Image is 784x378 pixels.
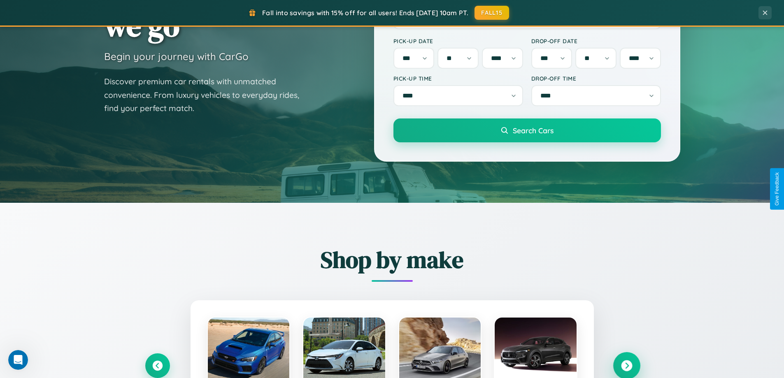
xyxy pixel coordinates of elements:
iframe: Intercom live chat [8,350,28,370]
label: Drop-off Time [531,75,661,82]
button: FALL15 [475,6,509,20]
p: Discover premium car rentals with unmatched convenience. From luxury vehicles to everyday rides, ... [104,75,310,115]
label: Pick-up Date [393,37,523,44]
h2: Shop by make [145,244,639,276]
span: Fall into savings with 15% off for all users! Ends [DATE] 10am PT. [262,9,468,17]
label: Pick-up Time [393,75,523,82]
div: Give Feedback [774,172,780,206]
label: Drop-off Date [531,37,661,44]
span: Search Cars [513,126,554,135]
button: Search Cars [393,118,661,142]
h3: Begin your journey with CarGo [104,50,249,63]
